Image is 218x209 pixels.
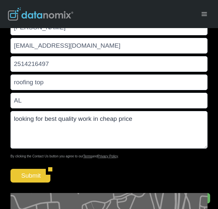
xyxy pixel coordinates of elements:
form: Contact form [10,1,208,183]
a: Terms [83,154,92,158]
a: Privacy Policy [98,154,118,158]
p: By clicking the Contact Us button you agree to our and . [10,154,208,159]
input: State [10,93,208,108]
img: Datanomix [8,8,73,21]
input: Phone Number [10,56,208,72]
input: Company [10,74,208,90]
button: Open menu [198,9,210,19]
input: Work e-mail [10,38,208,54]
input: Submit [10,169,46,183]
